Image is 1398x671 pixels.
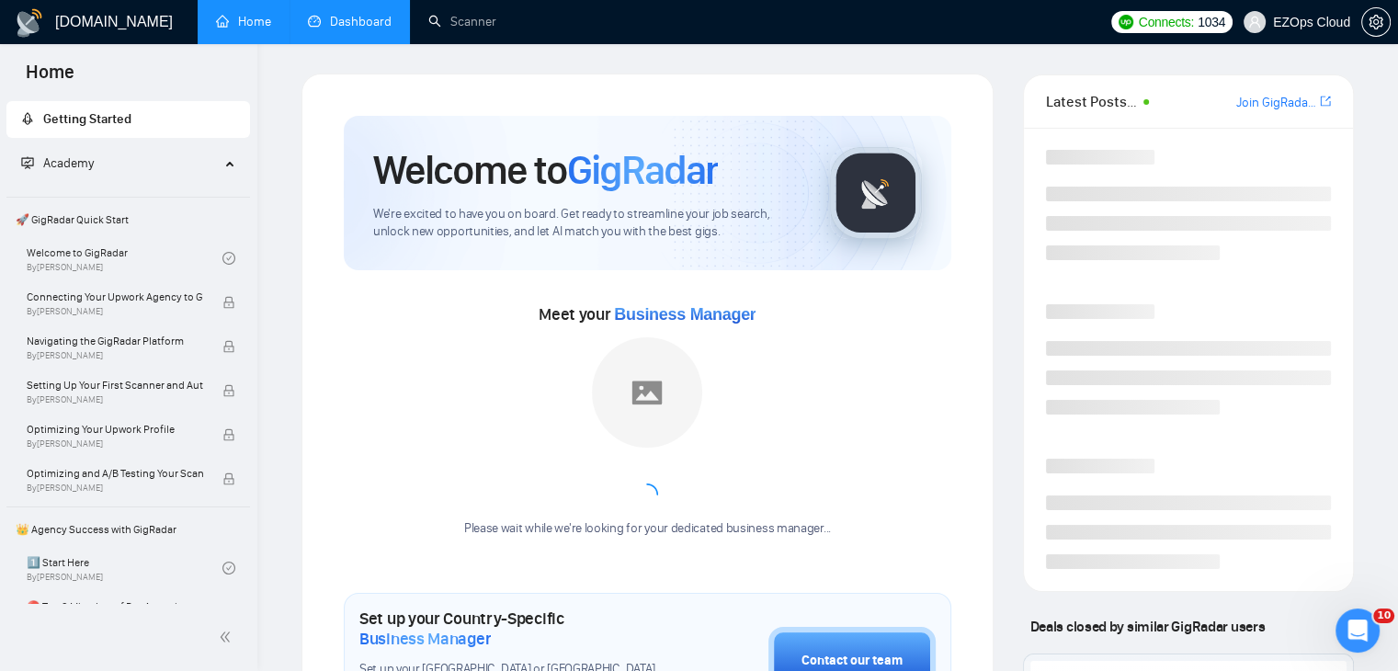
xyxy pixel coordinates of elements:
div: Please wait while we're looking for your dedicated business manager... [453,520,842,538]
a: Welcome to GigRadarBy[PERSON_NAME] [27,238,222,279]
span: lock [222,384,235,397]
span: fund-projection-screen [21,156,34,169]
button: setting [1361,7,1391,37]
span: By [PERSON_NAME] [27,483,203,494]
span: By [PERSON_NAME] [27,306,203,317]
a: setting [1361,15,1391,29]
a: dashboardDashboard [308,14,392,29]
span: We're excited to have you on board. Get ready to streamline your job search, unlock new opportuni... [373,206,801,241]
li: Getting Started [6,101,250,138]
span: 🚀 GigRadar Quick Start [8,201,248,238]
span: Business Manager [359,629,491,649]
span: double-left [219,628,237,646]
span: lock [222,472,235,485]
h1: Set up your Country-Specific [359,608,676,649]
span: Optimizing Your Upwork Profile [27,420,203,438]
img: placeholder.png [592,337,702,448]
span: Optimizing and A/B Testing Your Scanner for Better Results [27,464,203,483]
h1: Welcome to [373,145,718,195]
a: 1️⃣ Start HereBy[PERSON_NAME] [27,548,222,588]
a: Join GigRadar Slack Community [1236,93,1316,113]
span: By [PERSON_NAME] [27,394,203,405]
span: 1034 [1198,12,1225,32]
span: Deals closed by similar GigRadar users [1023,610,1272,643]
span: lock [222,296,235,309]
span: Meet your [539,304,756,324]
span: lock [222,428,235,441]
span: Connects: [1139,12,1194,32]
img: upwork-logo.png [1119,15,1133,29]
span: Getting Started [43,111,131,127]
span: lock [222,340,235,353]
span: GigRadar [567,145,718,195]
div: Contact our team [801,651,903,671]
span: user [1248,16,1261,28]
span: 👑 Agency Success with GigRadar [8,511,248,548]
a: export [1320,93,1331,110]
span: rocket [21,112,34,125]
span: 10 [1373,608,1394,623]
a: searchScanner [428,14,496,29]
span: By [PERSON_NAME] [27,350,203,361]
span: Latest Posts from the GigRadar Community [1046,90,1138,113]
span: loading [634,482,660,507]
a: homeHome [216,14,271,29]
span: Setting Up Your First Scanner and Auto-Bidder [27,376,203,394]
span: Home [11,59,89,97]
span: Academy [43,155,94,171]
span: check-circle [222,252,235,265]
span: Academy [21,155,94,171]
span: export [1320,94,1331,108]
span: Connecting Your Upwork Agency to GigRadar [27,288,203,306]
span: setting [1362,15,1390,29]
span: Business Manager [614,305,756,324]
img: logo [15,8,44,38]
span: Navigating the GigRadar Platform [27,332,203,350]
iframe: Intercom live chat [1335,608,1380,653]
img: gigradar-logo.png [830,147,922,239]
span: ⛔ Top 3 Mistakes of Pro Agencies [27,597,203,616]
span: By [PERSON_NAME] [27,438,203,449]
span: check-circle [222,562,235,574]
